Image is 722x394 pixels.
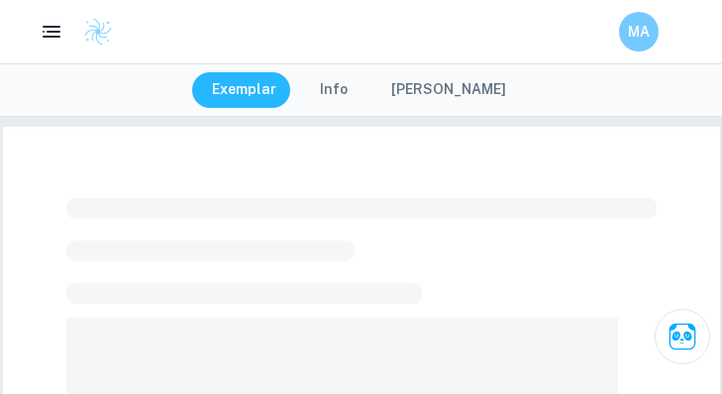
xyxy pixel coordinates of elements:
[300,72,367,108] button: Info
[192,72,296,108] button: Exemplar
[83,17,113,47] img: Clastify logo
[371,72,526,108] button: [PERSON_NAME]
[628,21,651,43] h6: MA
[619,12,659,51] button: MA
[71,17,113,47] a: Clastify logo
[655,309,710,364] button: Ask Clai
